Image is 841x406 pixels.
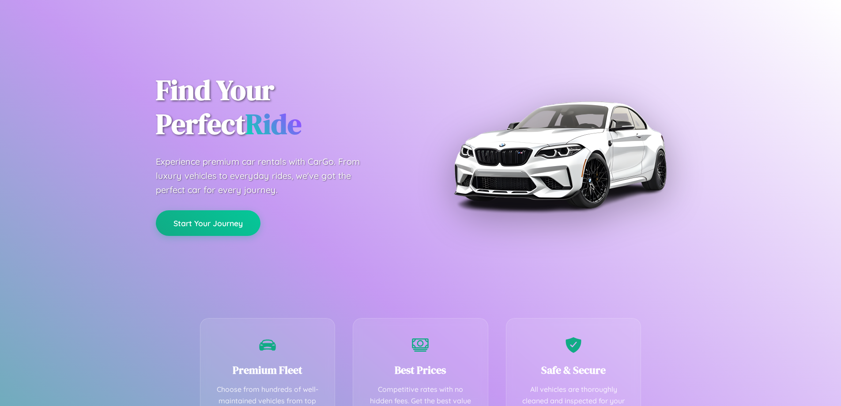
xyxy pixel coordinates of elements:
[156,73,407,141] h1: Find Your Perfect
[214,363,322,377] h3: Premium Fleet
[520,363,628,377] h3: Safe & Secure
[449,44,670,265] img: Premium BMW car rental vehicle
[245,105,302,143] span: Ride
[156,210,260,236] button: Start Your Journey
[156,155,377,197] p: Experience premium car rentals with CarGo. From luxury vehicles to everyday rides, we've got the ...
[366,363,475,377] h3: Best Prices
